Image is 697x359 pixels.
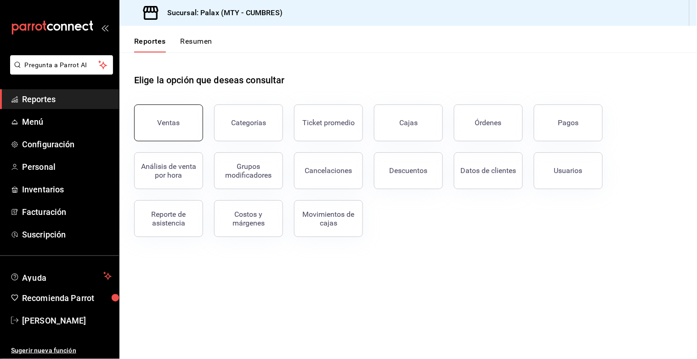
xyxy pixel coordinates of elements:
[10,55,113,75] button: Pregunta a Parrot AI
[461,166,516,175] div: Datos de clientes
[390,166,428,175] div: Descuentos
[305,166,352,175] div: Cancelaciones
[214,200,283,237] button: Costos y márgenes
[160,7,283,18] h3: Sucursal: Palax (MTY - CUMBRES)
[140,162,197,179] div: Análisis de venta por hora
[231,118,266,127] div: Categorías
[22,271,100,282] span: Ayuda
[22,116,112,128] span: Menú
[101,24,108,31] button: open_drawer_menu
[25,60,99,70] span: Pregunta a Parrot AI
[22,228,112,241] span: Suscripción
[22,292,112,304] span: Recomienda Parrot
[220,210,277,227] div: Costos y márgenes
[374,104,443,141] button: Cajas
[134,104,203,141] button: Ventas
[22,314,112,327] span: [PERSON_NAME]
[454,152,523,189] button: Datos de clientes
[475,118,502,127] div: Órdenes
[534,104,603,141] button: Pagos
[22,93,112,105] span: Reportes
[214,104,283,141] button: Categorías
[181,37,212,52] button: Resumen
[302,118,355,127] div: Ticket promedio
[22,183,112,196] span: Inventarios
[11,346,112,355] span: Sugerir nueva función
[22,206,112,218] span: Facturación
[158,118,180,127] div: Ventas
[134,73,285,87] h1: Elige la opción que deseas consultar
[214,152,283,189] button: Grupos modificadores
[294,200,363,237] button: Movimientos de cajas
[220,162,277,179] div: Grupos modificadores
[294,104,363,141] button: Ticket promedio
[22,161,112,173] span: Personal
[134,200,203,237] button: Reporte de asistencia
[134,152,203,189] button: Análisis de venta por hora
[534,152,603,189] button: Usuarios
[140,210,197,227] div: Reporte de asistencia
[374,152,443,189] button: Descuentos
[554,166,583,175] div: Usuarios
[454,104,523,141] button: Órdenes
[22,138,112,151] span: Configuración
[558,118,579,127] div: Pagos
[294,152,363,189] button: Cancelaciones
[399,118,418,127] div: Cajas
[134,37,166,52] button: Reportes
[134,37,212,52] div: navigation tabs
[6,67,113,76] a: Pregunta a Parrot AI
[300,210,357,227] div: Movimientos de cajas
